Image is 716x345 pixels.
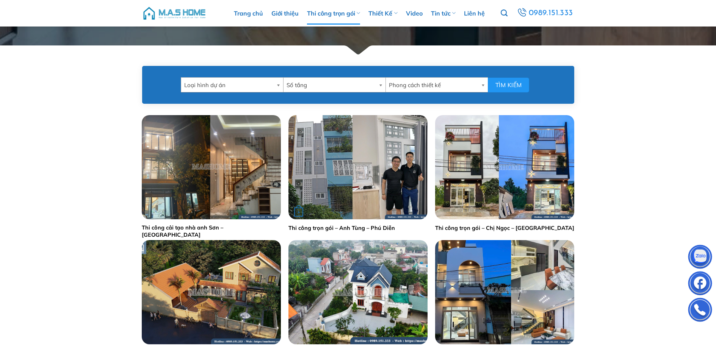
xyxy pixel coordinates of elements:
[288,115,428,219] img: Thi công trọn gói - Anh Tùng - Phú Diễn | MasHome
[406,2,423,25] a: Video
[528,7,574,20] span: 0989.151.333
[464,2,485,25] a: Liên hệ
[689,300,711,322] img: Phone
[689,273,711,296] img: Facebook
[288,225,395,232] a: Thi công trọn gói – Anh Tùng – Phú Diễn
[515,6,575,20] a: 0989.151.333
[307,2,360,25] a: Thi công trọn gói
[287,78,376,93] span: Số tầng
[488,78,529,92] button: Tìm kiếm
[368,2,397,25] a: Thiết Kế
[184,78,273,93] span: Loại hình dự án
[142,2,207,25] img: M.A.S HOME – Tổng Thầu Thiết Kế Và Xây Nhà Trọn Gói
[288,240,428,344] img: Thi công trọn gói chú Quyên - Thái Bình | MasHome
[142,115,281,219] img: Cải tạo nhà anh Sơn - Hà Đông | MasHome
[431,2,456,25] a: Tin tức
[435,240,574,344] img: Thi công trọn gói - Chị Thu - Thanh Hoá | MasHome
[142,240,281,344] img: Thi công trọn gói anh Thịnh - Thường Tín | MasHome
[435,225,574,232] a: Thi công trọn gói – Chị Ngọc – [GEOGRAPHIC_DATA]
[294,206,303,218] div: Đọc tiếp
[435,115,574,219] img: Thi công trọn gói chị Ngọc - Thái Bình | MasHome
[142,224,281,238] a: Thi công cải tạo nhà anh Sơn – [GEOGRAPHIC_DATA]
[689,247,711,269] img: Zalo
[501,5,508,21] a: Tìm kiếm
[294,208,303,217] strong: +
[389,78,478,93] span: Phong cách thiết kế
[234,2,263,25] a: Trang chủ
[271,2,299,25] a: Giới thiệu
